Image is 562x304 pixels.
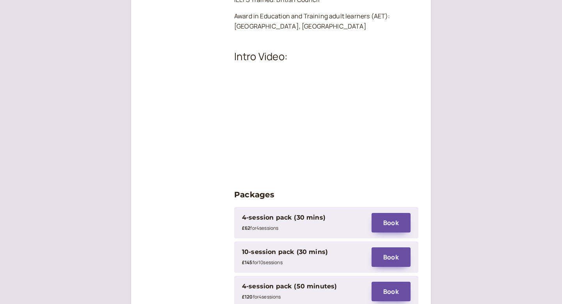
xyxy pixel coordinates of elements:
h3: Packages [234,188,418,201]
div: 4-session pack (30 mins)£62for4sessions [242,213,364,233]
div: 10-session pack (30 mins)£145for10sessions [242,247,364,267]
b: £120 [242,293,253,300]
button: Book [372,282,411,301]
b: £145 [242,259,253,266]
small: for 4 session s [242,293,281,300]
p: Award in Education and Training adult learners (AET): [GEOGRAPHIC_DATA], [GEOGRAPHIC_DATA] [234,11,418,32]
div: 4-session pack (50 minutes) [242,281,337,291]
small: for 10 session s [242,259,283,266]
h2: Intro Video: [234,49,418,64]
button: Book [372,213,411,232]
div: 4-session pack (50 minutes)£120for4sessions [242,281,364,302]
button: Book [372,247,411,267]
small: for 4 session s [242,225,278,231]
div: 10-session pack (30 mins) [242,247,328,257]
iframe: British Council Certified Teacher. [234,72,418,177]
div: 4-session pack (30 mins) [242,213,325,223]
b: £62 [242,225,250,231]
